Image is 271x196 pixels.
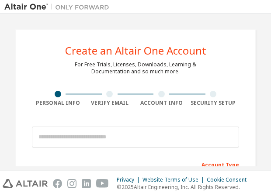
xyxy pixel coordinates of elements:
[82,179,91,188] img: linkedin.svg
[117,176,142,183] div: Privacy
[96,179,109,188] img: youtube.svg
[65,45,206,56] div: Create an Altair One Account
[142,176,207,183] div: Website Terms of Use
[117,183,252,191] p: © 2025 Altair Engineering, Inc. All Rights Reserved.
[3,179,48,188] img: altair_logo.svg
[53,179,62,188] img: facebook.svg
[75,61,196,75] div: For Free Trials, Licenses, Downloads, Learning & Documentation and so much more.
[188,100,240,107] div: Security Setup
[32,100,84,107] div: Personal Info
[84,100,136,107] div: Verify Email
[4,3,114,11] img: Altair One
[67,179,76,188] img: instagram.svg
[207,176,252,183] div: Cookie Consent
[135,100,188,107] div: Account Info
[32,157,239,171] div: Account Type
